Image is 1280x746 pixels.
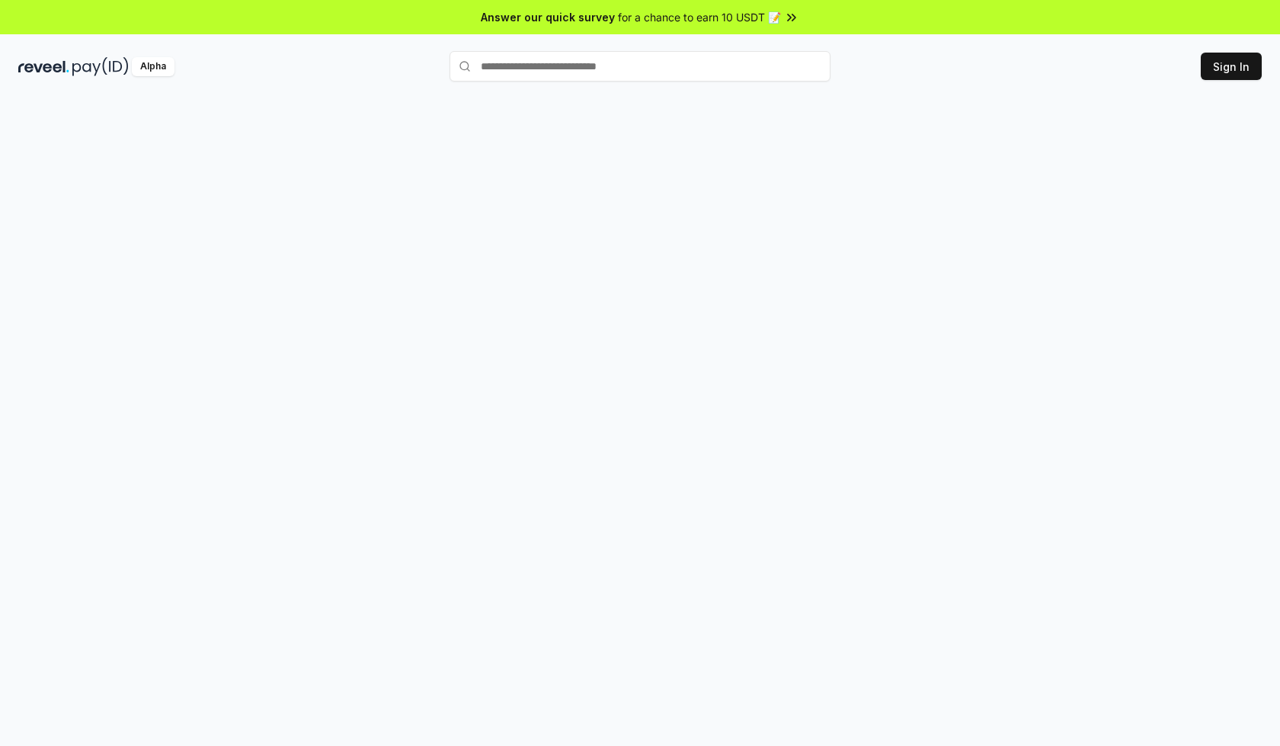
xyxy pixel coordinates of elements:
[481,9,615,25] span: Answer our quick survey
[72,57,129,76] img: pay_id
[18,57,69,76] img: reveel_dark
[132,57,174,76] div: Alpha
[618,9,781,25] span: for a chance to earn 10 USDT 📝
[1201,53,1262,80] button: Sign In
